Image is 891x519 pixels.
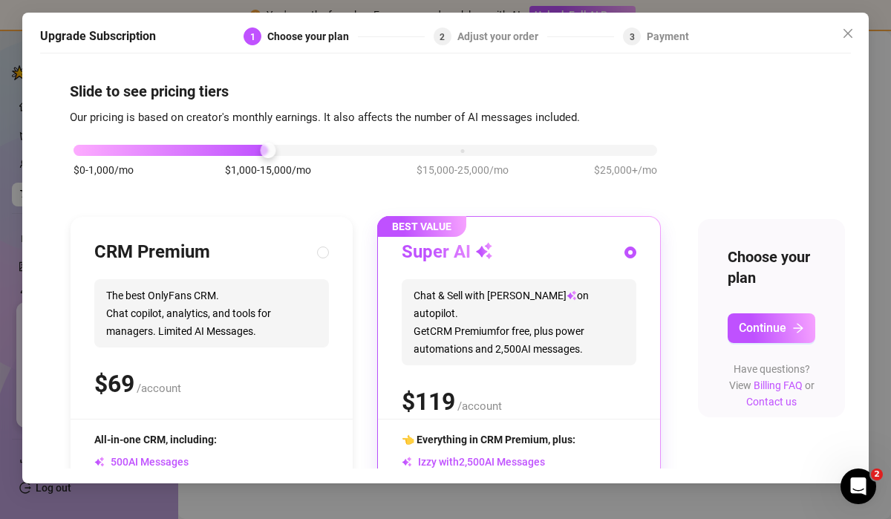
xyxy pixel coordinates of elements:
[728,247,815,288] h4: Choose your plan
[836,22,860,45] button: Close
[70,81,821,102] h4: Slide to see pricing tiers
[457,27,547,45] div: Adjust your order
[402,434,575,446] span: 👈 Everything in CRM Premium, plus:
[94,371,134,399] span: $
[841,469,876,504] iframe: Intercom live chat
[728,313,815,343] button: Continuearrow-right
[40,27,156,45] h5: Upgrade Subscription
[94,280,329,348] span: The best OnlyFans CRM. Chat copilot, analytics, and tools for managers. Limited AI Messages.
[267,27,358,45] div: Choose your plan
[792,322,804,334] span: arrow-right
[137,382,181,396] span: /account
[647,27,689,45] div: Payment
[74,163,134,179] span: $0-1,000/mo
[739,321,786,336] span: Continue
[457,400,502,414] span: /account
[402,280,636,366] span: Chat & Sell with [PERSON_NAME] on autopilot. Get CRM Premium for free, plus power automations and...
[402,457,545,469] span: Izzy with AI Messages
[250,32,255,42] span: 1
[594,163,657,179] span: $25,000+/mo
[94,434,217,446] span: All-in-one CRM, including:
[630,32,635,42] span: 3
[377,217,466,238] span: BEST VALUE
[402,241,493,265] h3: Super AI
[729,363,815,408] span: Have questions? View or
[842,27,854,39] span: close
[225,163,311,179] span: $1,000-15,000/mo
[836,27,860,39] span: Close
[746,396,797,408] a: Contact us
[70,111,580,124] span: Our pricing is based on creator's monthly earnings. It also affects the number of AI messages inc...
[754,379,803,391] a: Billing FAQ
[402,388,455,417] span: $
[417,163,509,179] span: $15,000-25,000/mo
[94,241,210,265] h3: CRM Premium
[440,32,445,42] span: 2
[871,469,883,480] span: 2
[94,457,189,469] span: AI Messages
